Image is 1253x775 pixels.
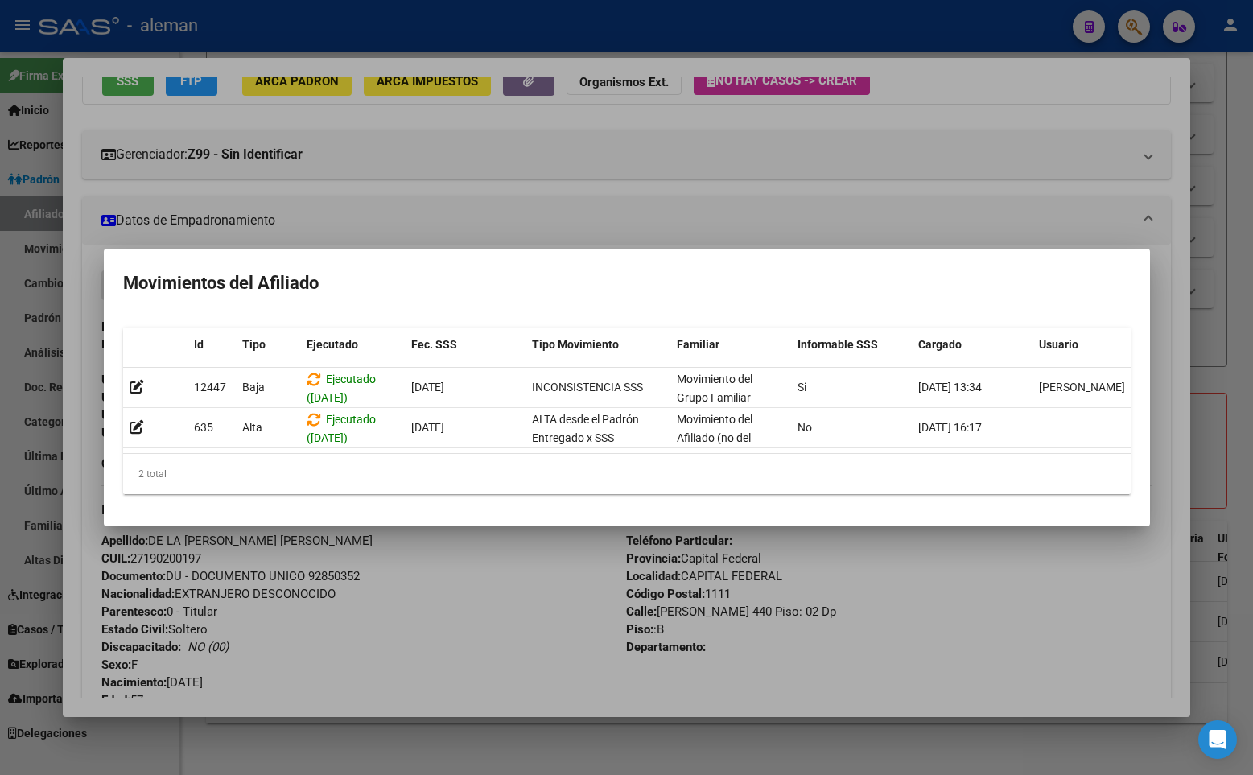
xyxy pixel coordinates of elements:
span: Tipo Movimiento [532,338,619,351]
h2: Movimientos del Afiliado [123,268,1131,299]
span: 635 [194,421,213,434]
span: Movimiento del Grupo Familiar [677,373,752,404]
span: INCONSISTENCIA SSS [532,381,643,394]
datatable-header-cell: Ejecutado [300,328,405,362]
datatable-header-cell: Familiar [670,328,791,362]
span: Usuario [1039,338,1078,351]
span: Si [798,381,806,394]
span: Alta [242,421,262,434]
datatable-header-cell: Fec. SSS [405,328,526,362]
span: Cargado [918,338,962,351]
datatable-header-cell: Tipo [236,328,300,362]
span: [PERSON_NAME] [1039,381,1125,394]
datatable-header-cell: Usuario [1032,328,1153,362]
span: Fec. SSS [411,338,457,351]
datatable-header-cell: Informable SSS [791,328,912,362]
span: [DATE] [411,421,444,434]
span: Movimiento del Afiliado (no del grupo) [677,413,752,463]
span: Tipo [242,338,266,351]
datatable-header-cell: Id [188,328,236,362]
span: Ejecutado ([DATE]) [307,413,376,444]
span: Baja [242,381,265,394]
span: Informable SSS [798,338,878,351]
span: Ejecutado ([DATE]) [307,373,376,404]
div: Open Intercom Messenger [1198,720,1237,759]
span: [DATE] 16:17 [918,421,982,434]
div: 2 total [123,454,1131,494]
datatable-header-cell: Tipo Movimiento [526,328,670,362]
span: [DATE] [411,381,444,394]
span: Id [194,338,204,351]
span: No [798,421,812,434]
span: Ejecutado [307,338,358,351]
span: Familiar [677,338,719,351]
datatable-header-cell: Cargado [912,328,1032,362]
span: [DATE] 13:34 [918,381,982,394]
span: 12447 [194,381,226,394]
span: ALTA desde el Padrón Entregado x SSS [532,413,639,444]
